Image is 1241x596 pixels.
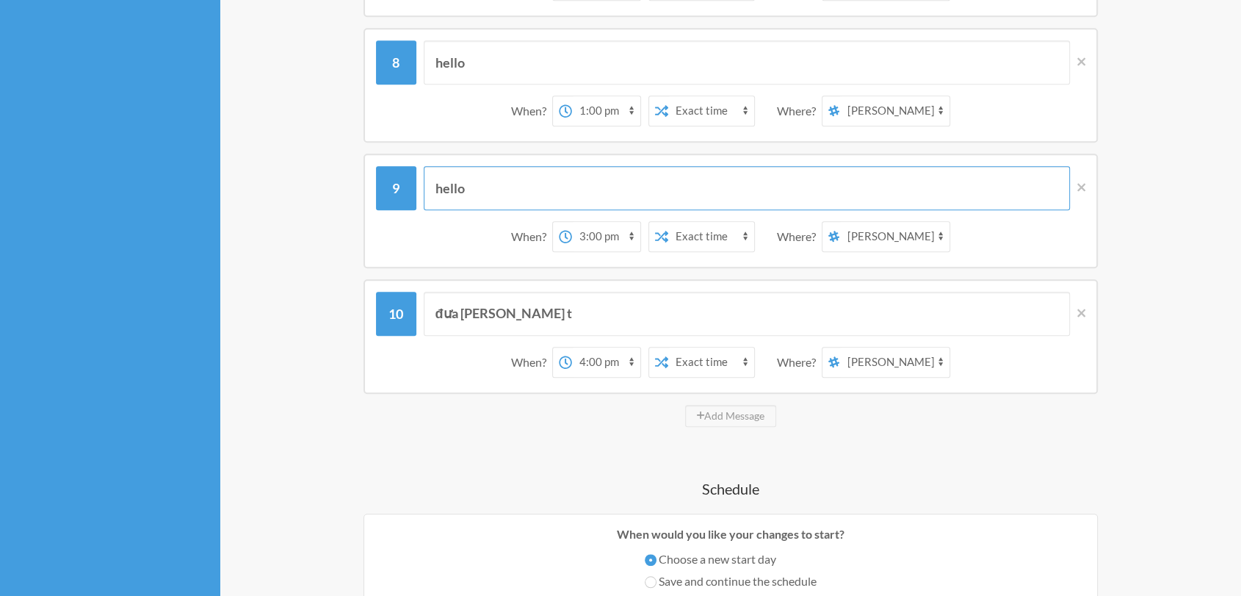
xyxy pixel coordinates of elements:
[685,405,777,427] button: Add Message
[424,40,1071,85] input: Message
[511,347,552,378] div: When?
[777,221,822,252] div: Where?
[375,525,1086,543] p: When would you like your changes to start?
[511,96,552,126] div: When?
[645,554,656,566] input: Choose a new start day
[424,166,1071,210] input: Message
[424,292,1071,336] input: Message
[777,96,822,126] div: Where?
[645,576,656,588] input: Save and continue the schedule
[290,478,1171,499] h4: Schedule
[777,347,822,378] div: Where?
[645,550,817,568] label: Choose a new start day
[645,572,817,590] label: Save and continue the schedule
[511,221,552,252] div: When?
